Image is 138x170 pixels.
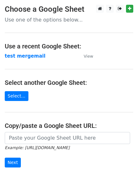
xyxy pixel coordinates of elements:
[5,16,133,23] p: Use one of the options below...
[84,54,93,59] small: View
[5,158,21,167] input: Next
[5,122,133,129] h4: Copy/paste a Google Sheet URL:
[77,53,93,59] a: View
[5,79,133,86] h4: Select another Google Sheet:
[5,145,69,150] small: Example: [URL][DOMAIN_NAME]
[5,42,133,50] h4: Use a recent Google Sheet:
[5,132,130,144] input: Paste your Google Sheet URL here
[5,53,45,59] a: test mergemail
[5,91,28,101] a: Select...
[5,5,133,14] h3: Choose a Google Sheet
